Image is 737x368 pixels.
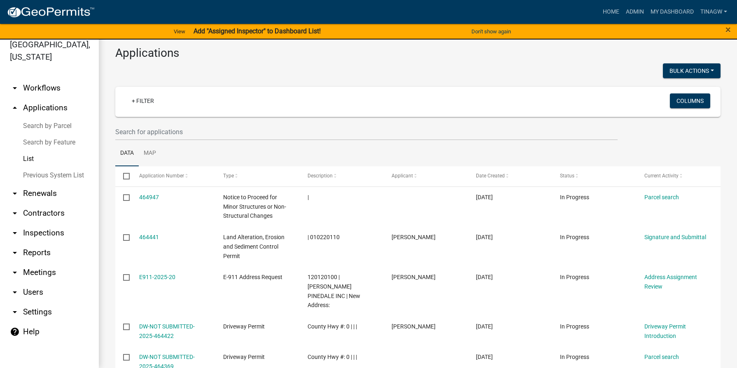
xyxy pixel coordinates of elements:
[223,173,234,179] span: Type
[623,4,647,20] a: Admin
[697,4,730,20] a: TinaGW
[663,63,721,78] button: Bulk Actions
[10,83,20,93] i: arrow_drop_down
[644,323,686,339] a: Driveway Permit Introduction
[223,274,282,280] span: E-911 Address Request
[552,166,637,186] datatable-header-cell: Status
[139,194,159,200] a: 464947
[125,93,161,108] a: + Filter
[476,173,505,179] span: Date Created
[476,274,493,280] span: 08/15/2025
[476,234,493,240] span: 08/15/2025
[644,173,679,179] span: Current Activity
[476,194,493,200] span: 08/17/2025
[115,140,139,167] a: Data
[392,173,413,179] span: Applicant
[194,27,321,35] strong: Add "Assigned Inspector" to Dashboard List!
[139,323,195,339] a: DW-NOT SUBMITTED-2025-464422
[139,274,175,280] a: E911-2025-20
[725,25,731,35] button: Close
[10,189,20,198] i: arrow_drop_down
[468,25,514,38] button: Don't show again
[10,307,20,317] i: arrow_drop_down
[223,194,286,219] span: Notice to Proceed for Minor Structures or Non-Structural Changes
[468,166,552,186] datatable-header-cell: Date Created
[647,4,697,20] a: My Dashboard
[560,354,589,360] span: In Progress
[599,4,623,20] a: Home
[139,140,161,167] a: Map
[10,248,20,258] i: arrow_drop_down
[139,234,159,240] a: 464441
[308,354,357,360] span: County Hwy #: 0 | | |
[725,24,731,35] span: ×
[560,234,589,240] span: In Progress
[223,323,265,330] span: Driveway Permit
[10,287,20,297] i: arrow_drop_down
[560,173,574,179] span: Status
[223,234,285,259] span: Land Alteration, Erosion and Sediment Control Permit
[644,234,706,240] a: Signature and Submittal
[299,166,384,186] datatable-header-cell: Description
[384,166,468,186] datatable-header-cell: Applicant
[170,25,189,38] a: View
[115,166,131,186] datatable-header-cell: Select
[131,166,215,186] datatable-header-cell: Application Number
[223,354,265,360] span: Driveway Permit
[560,274,589,280] span: In Progress
[10,103,20,113] i: arrow_drop_up
[10,268,20,277] i: arrow_drop_down
[308,274,360,308] span: 120120100 | ZIMMERMAN PINEDALE INC | New Address:
[560,323,589,330] span: In Progress
[308,323,357,330] span: County Hwy #: 0 | | |
[215,166,300,186] datatable-header-cell: Type
[10,228,20,238] i: arrow_drop_down
[644,274,697,290] a: Address Assignment Review
[644,194,679,200] a: Parcel search
[670,93,710,108] button: Columns
[115,46,721,60] h3: Applications
[636,166,721,186] datatable-header-cell: Current Activity
[10,327,20,337] i: help
[308,173,333,179] span: Description
[392,323,436,330] span: Jim Kollar
[308,234,340,240] span: | 010220110
[560,194,589,200] span: In Progress
[308,194,309,200] span: |
[476,323,493,330] span: 08/15/2025
[115,123,618,140] input: Search for applications
[392,234,436,240] span: Brian Zabel
[10,208,20,218] i: arrow_drop_down
[644,354,679,360] a: Parcel search
[139,173,184,179] span: Application Number
[392,274,436,280] span: Amy Woldt
[476,354,493,360] span: 08/15/2025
